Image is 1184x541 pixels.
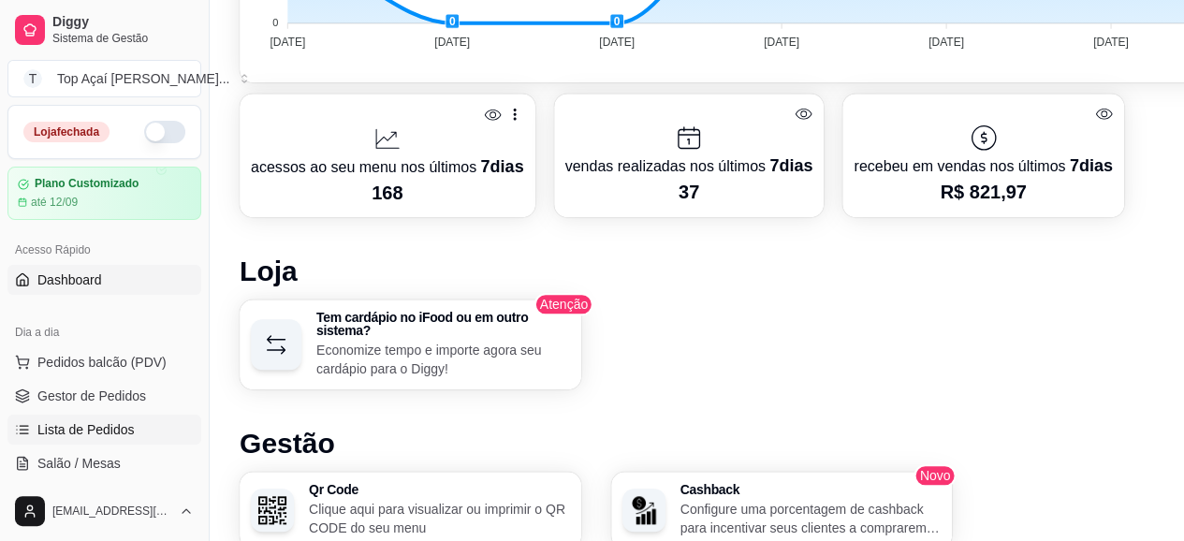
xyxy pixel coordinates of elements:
[309,500,570,537] p: Clique aqui para visualizar ou imprimir o QR CODE do seu menu
[7,60,201,97] button: Select a team
[31,195,78,210] article: até 12/09
[316,311,570,337] h3: Tem cardápio no iFood ou em outro sistema?
[272,17,278,28] tspan: 0
[7,415,201,445] a: Lista de Pedidos
[630,496,658,524] img: Cashback
[309,483,570,496] h3: Qr Code
[7,7,201,52] a: DiggySistema de Gestão
[434,35,470,48] tspan: [DATE]
[7,317,201,347] div: Dia a dia
[1093,35,1129,48] tspan: [DATE]
[680,483,942,496] h3: Cashback
[7,265,201,295] a: Dashboard
[769,156,812,175] span: 7 dias
[35,177,139,191] article: Plano Customizado
[854,153,1112,179] p: recebeu em vendas nos últimos
[52,14,194,31] span: Diggy
[534,293,593,315] span: Atenção
[7,448,201,478] a: Salão / Mesas
[37,353,167,372] span: Pedidos balcão (PDV)
[258,496,286,524] img: Qr Code
[240,300,581,389] button: Tem cardápio no iFood ou em outro sistema?Economize tempo e importe agora seu cardápio para o Diggy!
[565,179,813,205] p: 37
[565,153,813,179] p: vendas realizadas nos últimos
[23,69,42,88] span: T
[928,35,964,48] tspan: [DATE]
[270,35,305,48] tspan: [DATE]
[37,420,135,439] span: Lista de Pedidos
[7,347,201,377] button: Pedidos balcão (PDV)
[7,167,201,220] a: Plano Customizadoaté 12/09
[7,235,201,265] div: Acesso Rápido
[144,121,185,143] button: Alterar Status
[1070,156,1113,175] span: 7 dias
[251,180,524,206] p: 168
[914,464,957,487] span: Novo
[251,154,524,180] p: acessos ao seu menu nos últimos
[52,504,171,519] span: [EMAIL_ADDRESS][DOMAIN_NAME]
[23,122,110,142] div: Loja fechada
[316,341,570,378] p: Economize tempo e importe agora seu cardápio para o Diggy!
[764,35,799,48] tspan: [DATE]
[680,500,942,537] p: Configure uma porcentagem de cashback para incentivar seus clientes a comprarem em sua loja
[480,157,523,176] span: 7 dias
[37,387,146,405] span: Gestor de Pedidos
[7,381,201,411] a: Gestor de Pedidos
[52,31,194,46] span: Sistema de Gestão
[7,489,201,534] button: [EMAIL_ADDRESS][DOMAIN_NAME]
[854,179,1112,205] p: R$ 821,97
[599,35,635,48] tspan: [DATE]
[37,270,102,289] span: Dashboard
[57,69,229,88] div: Top Açaí [PERSON_NAME] ...
[37,454,121,473] span: Salão / Mesas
